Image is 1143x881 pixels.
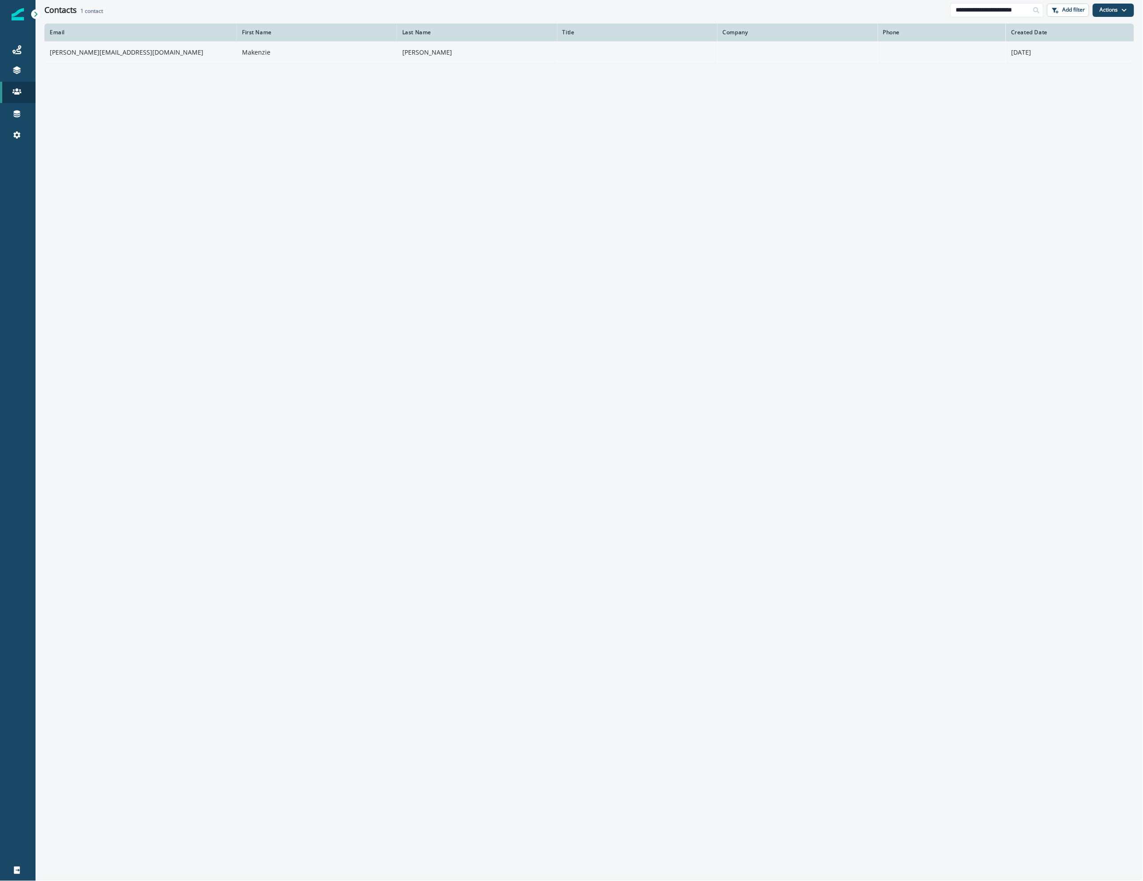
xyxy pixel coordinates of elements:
p: Add filter [1063,7,1085,13]
td: Makenzie [237,41,397,63]
div: First Name [242,29,392,36]
button: Add filter [1047,4,1089,17]
div: Company [723,29,873,36]
div: Created Date [1011,29,1129,36]
div: Title [563,29,712,36]
td: [PERSON_NAME] [397,41,557,63]
img: Inflection [12,8,24,20]
div: Last Name [402,29,552,36]
h2: contact [80,8,103,14]
button: Actions [1093,4,1134,17]
td: [PERSON_NAME][EMAIL_ADDRESS][DOMAIN_NAME] [44,41,237,63]
div: Email [50,29,231,36]
h1: Contacts [44,5,77,15]
a: [PERSON_NAME][EMAIL_ADDRESS][DOMAIN_NAME]Makenzie[PERSON_NAME][DATE] [44,41,1134,63]
div: Phone [883,29,1001,36]
span: 1 [80,7,83,15]
p: [DATE] [1011,48,1129,57]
